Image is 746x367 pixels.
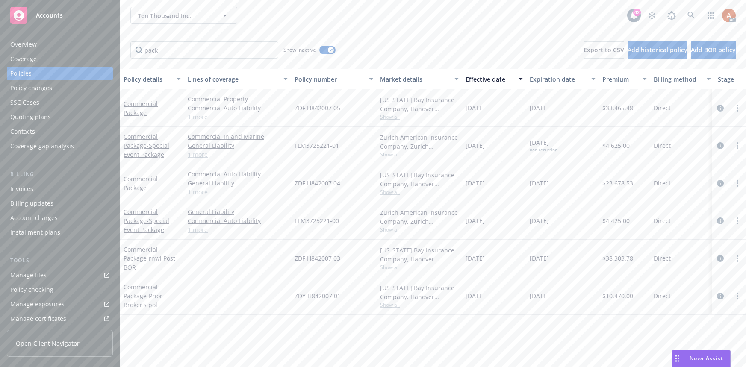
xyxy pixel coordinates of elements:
span: [DATE] [530,138,557,153]
a: more [732,103,743,113]
a: Commercial Package [124,245,175,271]
span: Direct [654,141,671,150]
a: 1 more [188,188,288,197]
a: Manage certificates [7,312,113,326]
a: General Liability [188,207,288,216]
span: FLM3725221-00 [295,216,339,225]
a: Commercial Auto Liability [188,170,288,179]
button: Lines of coverage [184,69,291,89]
a: Commercial Package [124,208,169,234]
a: General Liability [188,141,288,150]
span: - Special Event Package [124,141,169,159]
button: Policy details [120,69,184,89]
span: Show inactive [283,46,316,53]
div: [US_STATE] Bay Insurance Company, Hanover Insurance Group [380,95,459,113]
div: Drag to move [672,350,683,367]
div: Billing method [654,75,702,84]
span: Show all [380,188,459,196]
a: Accounts [7,3,113,27]
a: Commercial Package [124,283,162,309]
div: Manage exposures [10,297,65,311]
a: Policy changes [7,81,113,95]
button: Premium [599,69,650,89]
a: Search [683,7,700,24]
span: $4,625.00 [602,141,630,150]
a: Overview [7,38,113,51]
span: ZDF H842007 03 [295,254,340,263]
div: Expiration date [530,75,586,84]
button: Nova Assist [672,350,731,367]
a: General Liability [188,179,288,188]
div: Billing updates [10,197,53,210]
a: Stop snowing [643,7,660,24]
div: non-recurring [530,147,557,153]
span: [DATE] [466,103,485,112]
span: [DATE] [530,254,549,263]
div: Zurich American Insurance Company, Zurich Insurance Group, Abacus Insurance Brokers [380,208,459,226]
div: Billing [7,170,113,179]
span: [DATE] [466,216,485,225]
span: [DATE] [530,179,549,188]
span: Ten Thousand Inc. [138,11,212,20]
a: Manage exposures [7,297,113,311]
span: - [188,291,190,300]
a: Commercial Package [124,132,169,159]
div: Market details [380,75,449,84]
div: Effective date [466,75,513,84]
span: [DATE] [530,216,549,225]
a: Commercial Property [188,94,288,103]
span: - [188,254,190,263]
span: - rnwl Post BOR [124,254,175,271]
span: Export to CSV [584,46,624,54]
div: Overview [10,38,37,51]
span: $38,303.78 [602,254,633,263]
div: Manage files [10,268,47,282]
a: Invoices [7,182,113,196]
div: Installment plans [10,226,60,239]
span: [DATE] [466,254,485,263]
a: more [732,253,743,264]
button: Add BOR policy [691,41,736,59]
div: Stage [718,75,744,84]
a: more [732,178,743,188]
div: [US_STATE] Bay Insurance Company, Hanover Insurance Group [380,170,459,188]
div: [US_STATE] Bay Insurance Company, Hanover Insurance Group [380,283,459,301]
button: Export to CSV [584,41,624,59]
span: Add historical policy [628,46,687,54]
button: Market details [377,69,462,89]
span: Show all [380,301,459,308]
a: circleInformation [715,141,725,151]
span: Accounts [36,12,63,19]
span: Direct [654,254,671,263]
div: Account charges [10,211,58,225]
span: Show all [380,151,459,158]
a: 1 more [188,225,288,234]
a: circleInformation [715,291,725,301]
a: Coverage [7,52,113,66]
div: Policy details [124,75,171,84]
button: Add historical policy [628,41,687,59]
div: Premium [602,75,637,84]
div: Invoices [10,182,33,196]
img: photo [722,9,736,22]
div: SSC Cases [10,96,39,109]
a: Policy checking [7,283,113,297]
button: Expiration date [526,69,599,89]
span: Show all [380,113,459,120]
span: Direct [654,291,671,300]
a: Commercial Auto Liability [188,216,288,225]
span: [DATE] [466,179,485,188]
input: Filter by keyword... [130,41,278,59]
span: $33,465.48 [602,103,633,112]
div: 42 [633,9,641,16]
span: $10,470.00 [602,291,633,300]
button: Effective date [462,69,526,89]
a: Billing updates [7,197,113,210]
a: Installment plans [7,226,113,239]
div: Policy changes [10,81,52,95]
a: Commercial Auto Liability [188,103,288,112]
a: circleInformation [715,103,725,113]
a: Commercial Package [124,175,158,192]
a: 1 more [188,150,288,159]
